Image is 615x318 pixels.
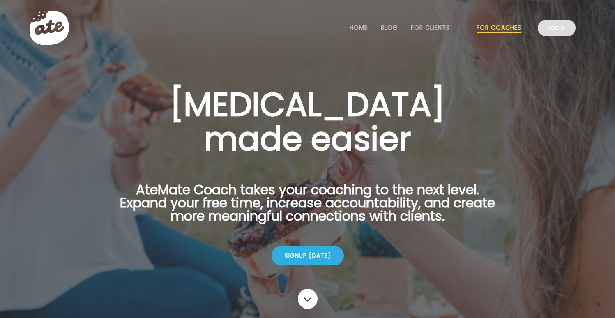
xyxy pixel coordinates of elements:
a: For Coaches [477,24,521,31]
div: Signup [DATE] [272,246,344,265]
a: For Clients [411,24,450,31]
h1: [MEDICAL_DATA] made easier [107,87,508,156]
p: AteMate Coach takes your coaching to the next level. Expand your free time, increase accountabili... [107,183,508,233]
a: Home [350,24,368,31]
a: Login [538,20,576,36]
a: Blog [381,24,398,31]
